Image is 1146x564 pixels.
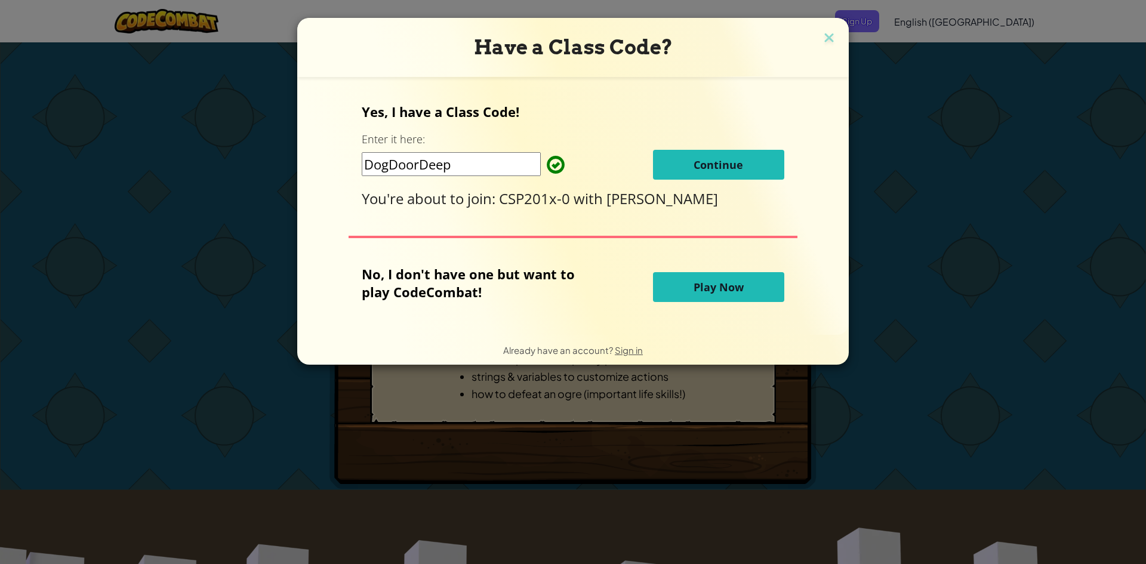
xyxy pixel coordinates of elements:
[362,132,425,147] label: Enter it here:
[694,158,743,172] span: Continue
[615,344,643,356] a: Sign in
[362,103,784,121] p: Yes, I have a Class Code!
[499,189,574,208] span: CSP201x-0
[606,189,718,208] span: [PERSON_NAME]
[574,189,606,208] span: with
[821,30,837,48] img: close icon
[503,344,615,356] span: Already have an account?
[362,265,593,301] p: No, I don't have one but want to play CodeCombat!
[694,280,744,294] span: Play Now
[362,189,499,208] span: You're about to join:
[653,150,784,180] button: Continue
[653,272,784,302] button: Play Now
[474,35,673,59] span: Have a Class Code?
